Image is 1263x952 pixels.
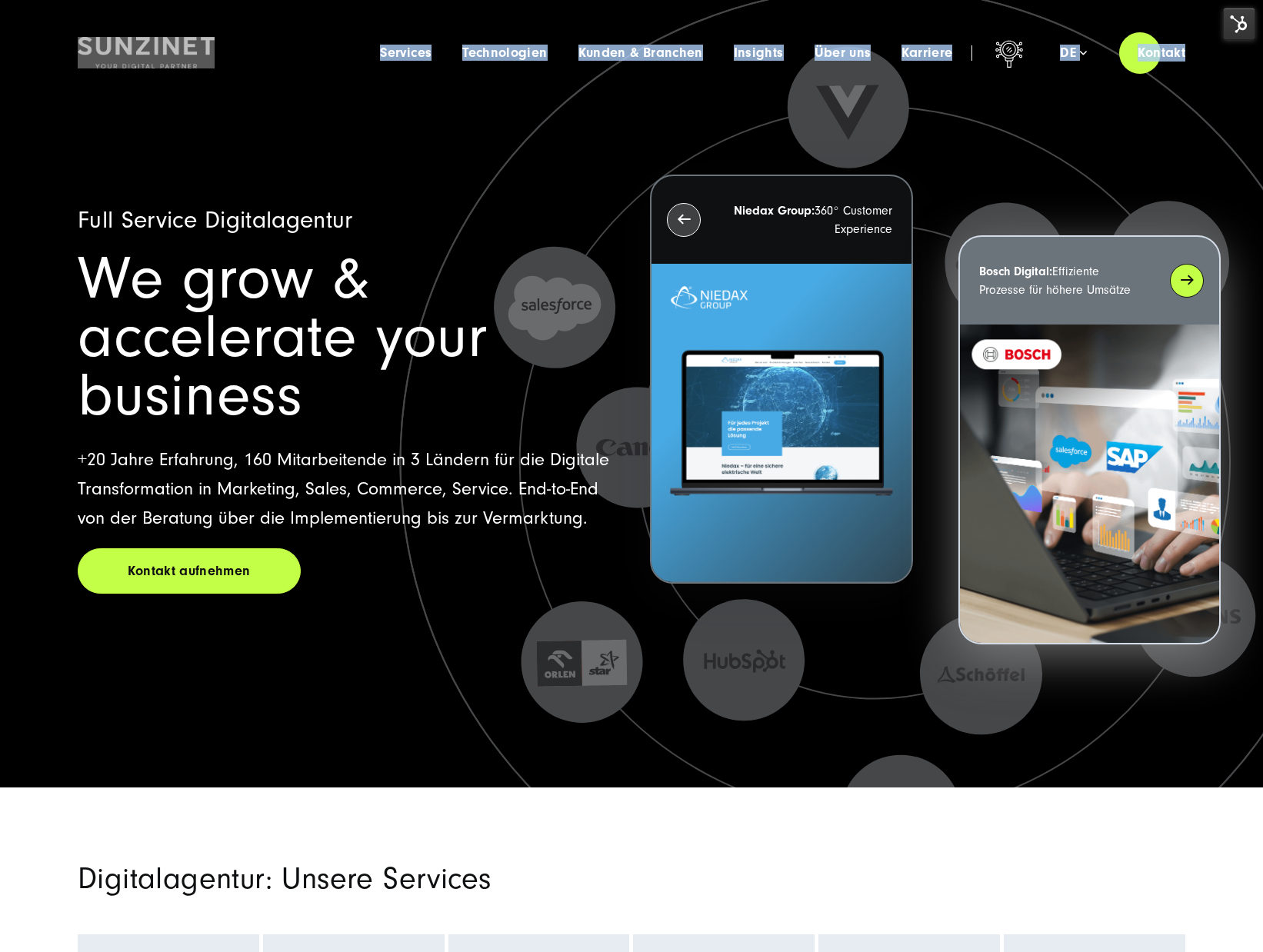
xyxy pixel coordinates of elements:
strong: Niedax Group: [734,204,815,218]
span: Full Service Digitalagentur [78,206,353,234]
img: HubSpot Tools-Menüschalter [1223,8,1255,40]
button: Niedax Group:360° Customer Experience Letztes Projekt von Niedax. Ein Laptop auf dem die Niedax W... [650,175,912,584]
p: +20 Jahre Erfahrung, 160 Mitarbeitende in 3 Ländern für die Digitale Transformation in Marketing,... [78,445,613,533]
a: Technologien [462,45,547,61]
a: Insights [734,45,784,61]
img: SUNZINET Full Service Digital Agentur [78,37,215,69]
strong: Bosch Digital: [979,265,1052,278]
h2: Digitalagentur: Unsere Services [78,864,808,894]
a: Services [380,45,432,61]
p: 360° Customer Experience [728,201,891,238]
div: de [1060,45,1087,61]
a: Karriere [901,45,952,61]
a: Über uns [815,45,871,61]
h1: We grow & accelerate your business [78,250,613,425]
button: Bosch Digital:Effiziente Prozesse für höhere Umsätze BOSCH - Kundeprojekt - Digital Transformatio... [958,235,1221,645]
a: Kunden & Branchen [578,45,703,61]
img: BOSCH - Kundeprojekt - Digital Transformation Agentur SUNZINET [960,325,1219,644]
a: Kontakt aufnehmen [78,548,301,594]
img: Letztes Projekt von Niedax. Ein Laptop auf dem die Niedax Website geöffnet ist, auf blauem Hinter... [651,264,911,583]
a: Kontakt [1119,31,1204,75]
p: Effiziente Prozesse für höhere Umsätze [979,262,1142,299]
